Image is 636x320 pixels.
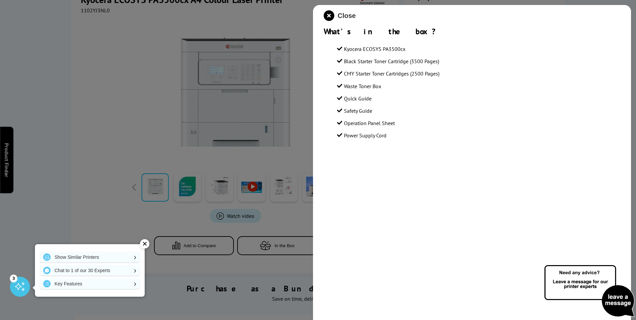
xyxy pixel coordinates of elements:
[40,265,140,276] a: Chat to 1 of our 30 Experts
[40,252,140,262] a: Show Similar Printers
[344,132,387,139] span: Power Supply Cord
[338,12,356,20] span: Close
[344,120,395,126] span: Operation Panel Sheet
[324,10,356,21] button: close modal
[344,107,372,114] span: Safety Guide
[344,58,439,65] span: Black Starter Toner Cartridge (3500 Pages)
[10,274,17,282] div: 3
[40,278,140,289] a: Key Features
[324,26,620,37] div: What's in the box?
[344,70,439,77] span: CMY Starter Toner Cartridges (2500 Pages)
[140,239,149,248] div: ✕
[344,83,381,89] span: Waste Toner Box
[344,95,372,102] span: Quick Guide
[344,46,405,52] span: Kyocera ECOSYS PA3500cx
[543,264,636,319] img: Open Live Chat window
